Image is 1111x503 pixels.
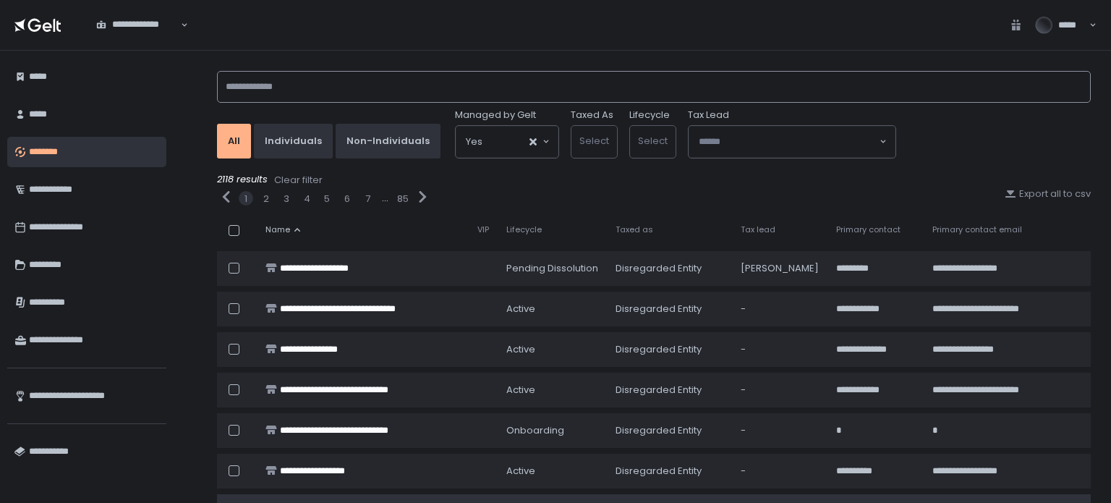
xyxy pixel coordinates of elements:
span: Primary contact [836,224,901,235]
span: Yes [466,135,482,149]
button: 3 [284,193,289,206]
div: - [741,384,819,397]
div: Disregarded Entity [616,262,723,275]
span: Name [265,224,290,235]
div: Disregarded Entity [616,343,723,356]
span: active [506,384,535,397]
span: VIP [477,224,489,235]
button: All [217,124,251,158]
span: Select [579,134,609,148]
div: Disregarded Entity [616,424,723,437]
button: 1 [244,193,247,206]
input: Search for option [482,135,528,149]
div: Disregarded Entity [616,384,723,397]
span: pending Dissolution [506,262,598,275]
button: Non-Individuals [336,124,440,158]
div: Individuals [265,135,322,148]
span: Lifecycle [506,224,542,235]
div: 2118 results [217,173,1091,187]
div: [PERSON_NAME] [741,262,819,275]
button: 85 [397,193,409,206]
div: - [741,424,819,437]
span: Tax lead [741,224,775,235]
button: 7 [365,193,370,206]
span: Taxed as [616,224,653,235]
span: Select [638,134,668,148]
button: 6 [344,193,350,206]
div: - [741,465,819,478]
button: 2 [263,193,269,206]
div: ... [382,192,388,205]
span: Primary contact email [932,224,1022,235]
div: Disregarded Entity [616,303,723,316]
div: Search for option [87,10,188,41]
button: Export all to csv [1005,187,1091,200]
button: Individuals [254,124,333,158]
button: Clear filter [273,173,323,187]
div: Clear filter [274,174,323,187]
div: All [228,135,240,148]
input: Search for option [96,31,179,46]
button: 4 [304,193,310,206]
label: Lifecycle [629,109,670,122]
div: Disregarded Entity [616,465,723,478]
span: active [506,343,535,356]
input: Search for option [699,135,878,149]
span: onboarding [506,424,564,437]
div: - [741,303,819,316]
span: active [506,303,535,316]
span: Managed by Gelt [455,109,536,122]
div: Non-Individuals [346,135,430,148]
label: Taxed As [571,109,613,122]
button: Clear Selected [529,138,537,145]
button: 5 [324,193,330,206]
div: Search for option [456,126,558,158]
span: active [506,465,535,478]
div: Search for option [689,126,895,158]
div: - [741,343,819,356]
span: Tax Lead [688,109,729,122]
